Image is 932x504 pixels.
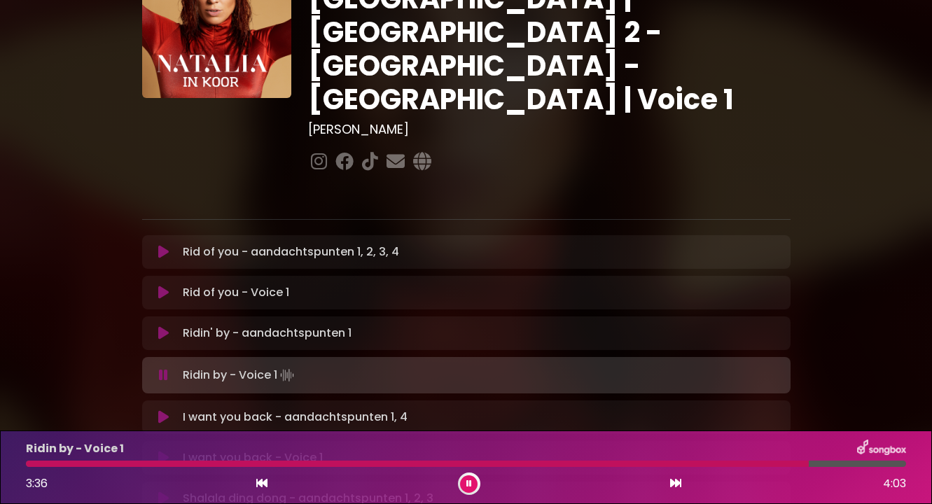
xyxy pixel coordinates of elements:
[183,244,399,260] p: Rid of you - aandachtspunten 1, 2, 3, 4
[857,440,906,458] img: songbox-logo-white.png
[277,365,297,385] img: waveform4.gif
[183,409,408,426] p: I want you back - aandachtspunten 1, 4
[183,365,297,385] p: Ridin by - Voice 1
[883,475,906,492] span: 4:03
[26,475,48,491] span: 3:36
[183,284,289,301] p: Rid of you - Voice 1
[308,122,791,137] h3: [PERSON_NAME]
[26,440,124,457] p: Ridin by - Voice 1
[183,325,352,342] p: Ridin' by - aandachtspunten 1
